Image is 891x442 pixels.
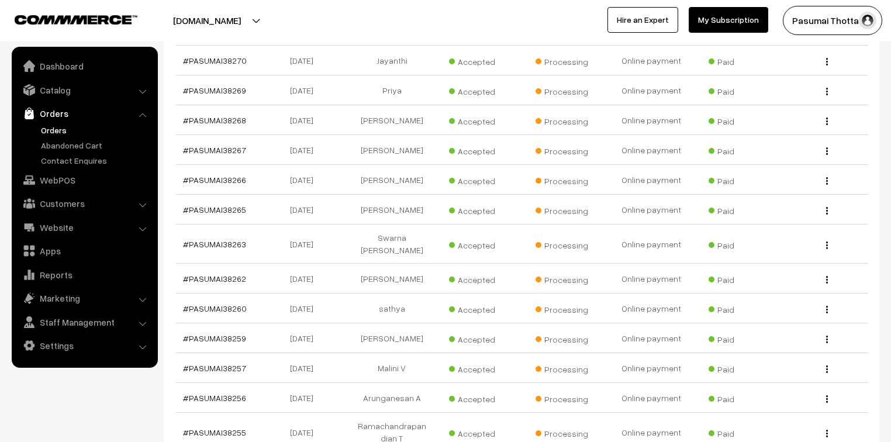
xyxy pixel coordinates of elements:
[449,112,507,127] span: Accepted
[608,135,695,165] td: Online payment
[15,170,154,191] a: WebPOS
[449,172,507,187] span: Accepted
[449,301,507,316] span: Accepted
[183,363,246,373] a: #PASUMAI38257
[348,195,435,225] td: [PERSON_NAME]
[826,88,828,95] img: Menu
[608,225,695,264] td: Online payment
[449,424,507,440] span: Accepted
[536,330,594,346] span: Processing
[826,241,828,249] img: Menu
[262,293,348,323] td: [DATE]
[608,383,695,413] td: Online payment
[15,288,154,309] a: Marketing
[608,293,695,323] td: Online payment
[709,390,767,405] span: Paid
[262,264,348,293] td: [DATE]
[183,393,246,403] a: #PASUMAI38256
[608,165,695,195] td: Online payment
[826,306,828,313] img: Menu
[709,271,767,286] span: Paid
[859,12,876,29] img: user
[709,236,767,251] span: Paid
[449,236,507,251] span: Accepted
[449,330,507,346] span: Accepted
[449,82,507,98] span: Accepted
[15,56,154,77] a: Dashboard
[183,427,246,437] a: #PASUMAI38255
[262,105,348,135] td: [DATE]
[709,82,767,98] span: Paid
[536,82,594,98] span: Processing
[826,58,828,65] img: Menu
[709,360,767,375] span: Paid
[262,135,348,165] td: [DATE]
[15,193,154,214] a: Customers
[608,353,695,383] td: Online payment
[536,202,594,217] span: Processing
[709,172,767,187] span: Paid
[608,105,695,135] td: Online payment
[262,195,348,225] td: [DATE]
[15,80,154,101] a: Catalog
[536,390,594,405] span: Processing
[536,142,594,157] span: Processing
[826,118,828,125] img: Menu
[536,424,594,440] span: Processing
[15,264,154,285] a: Reports
[183,333,246,343] a: #PASUMAI38259
[536,301,594,316] span: Processing
[689,7,768,33] a: My Subscription
[783,6,882,35] button: Pasumai Thotta…
[608,264,695,293] td: Online payment
[262,165,348,195] td: [DATE]
[183,239,246,249] a: #PASUMAI38263
[449,390,507,405] span: Accepted
[262,323,348,353] td: [DATE]
[449,271,507,286] span: Accepted
[536,236,594,251] span: Processing
[449,142,507,157] span: Accepted
[826,395,828,403] img: Menu
[132,6,282,35] button: [DOMAIN_NAME]
[15,335,154,356] a: Settings
[183,205,246,215] a: #PASUMAI38265
[348,165,435,195] td: [PERSON_NAME]
[183,175,246,185] a: #PASUMAI38266
[348,323,435,353] td: [PERSON_NAME]
[38,154,154,167] a: Contact Enquires
[15,15,137,24] img: COMMMERCE
[449,202,507,217] span: Accepted
[536,53,594,68] span: Processing
[709,112,767,127] span: Paid
[15,12,117,26] a: COMMMERCE
[348,105,435,135] td: [PERSON_NAME]
[608,75,695,105] td: Online payment
[449,53,507,68] span: Accepted
[709,202,767,217] span: Paid
[348,383,435,413] td: Arunganesan A
[38,124,154,136] a: Orders
[826,147,828,155] img: Menu
[348,353,435,383] td: Malini V
[15,103,154,124] a: Orders
[348,264,435,293] td: [PERSON_NAME]
[709,53,767,68] span: Paid
[183,85,246,95] a: #PASUMAI38269
[262,353,348,383] td: [DATE]
[183,115,246,125] a: #PASUMAI38268
[536,360,594,375] span: Processing
[826,276,828,284] img: Menu
[709,301,767,316] span: Paid
[607,7,678,33] a: Hire an Expert
[826,177,828,185] img: Menu
[183,303,247,313] a: #PASUMAI38260
[348,225,435,264] td: Swarna [PERSON_NAME]
[826,336,828,343] img: Menu
[348,46,435,75] td: Jayanthi
[262,75,348,105] td: [DATE]
[348,75,435,105] td: Priya
[608,195,695,225] td: Online payment
[183,145,246,155] a: #PASUMAI38267
[262,46,348,75] td: [DATE]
